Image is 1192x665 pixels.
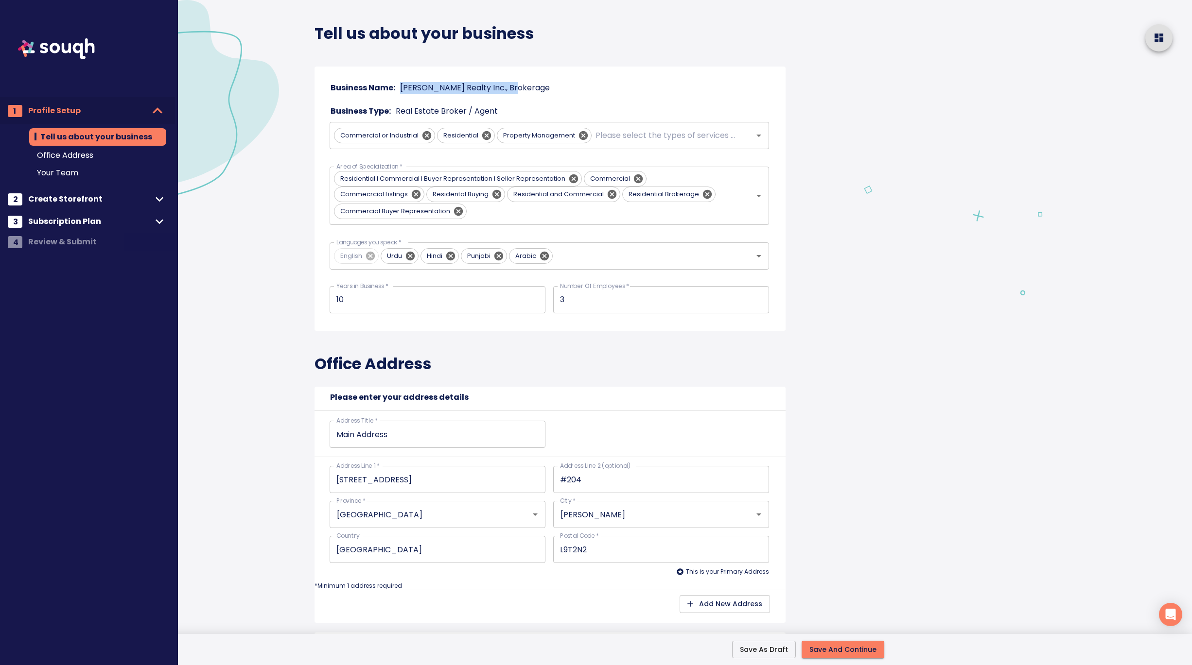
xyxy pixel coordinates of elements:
[584,171,647,187] div: Commercial
[686,567,769,576] span: This is your Primary Address
[13,193,18,205] span: 2
[330,421,545,448] div: Address Title Input
[396,105,498,117] p: Real Estate Broker / Agent
[594,126,737,145] input: Please select the types of services you provide*
[334,204,467,219] div: Commercial Buyer Representation
[732,641,796,659] button: Save As Draft
[752,189,766,203] button: Open
[334,171,582,187] div: Residential I Commercial I Buyer Representation I Seller Representation
[29,128,166,146] div: Tell us about your business
[421,251,448,260] span: Hindi
[461,251,496,260] span: Punjabi
[752,129,766,142] button: Open
[622,187,716,202] div: Residential Brokerage
[1145,24,1173,51] button: home
[584,174,636,183] span: Commercial
[330,536,545,563] div: County Input
[623,189,705,199] span: Residential Brokerage
[438,131,484,140] span: Residential
[13,216,18,228] span: 3
[28,215,152,228] span: Subscription Plan
[752,508,766,521] button: Open
[497,128,592,143] div: Property Management
[28,192,152,206] span: Create Storefront
[809,644,876,656] span: Save And Continue
[334,189,414,199] span: Commecrcial Listings
[28,104,148,118] span: Profile Setup
[802,641,884,659] button: Save And Continue
[334,131,424,140] span: Commercial or Industrial
[29,165,166,181] div: Your Team
[37,167,158,179] span: Your Team
[315,354,431,374] h4: Office Address
[334,174,571,183] span: Residential I Commercial I Buyer Representation I Seller Representation
[528,508,542,521] button: Open
[315,581,786,590] p: *Minimum 1 address required
[437,128,495,143] div: Residential
[508,189,610,199] span: Residential and Commercial
[752,249,766,263] button: Open
[381,248,419,264] div: Urdu
[461,248,507,264] div: Punjabi
[315,387,786,408] h6: Please enter your address details
[426,187,505,202] div: Residental Buying
[400,82,550,94] p: [PERSON_NAME] Realty Inc., Brokerage
[680,595,770,613] button: Add New Address
[509,251,542,260] span: Arabic
[331,81,395,95] h6: Business Name:
[427,189,494,199] span: Residental Buying
[497,131,581,140] span: Property Management
[507,187,620,202] div: Residential and Commercial
[334,128,435,143] div: Commercial or Industrial
[334,187,424,202] div: Commecrcial Listings
[553,536,769,563] div: Postal Code Input
[509,248,553,264] div: Arabic
[334,206,456,216] span: Commercial Buyer Representation
[37,150,158,161] span: Office Address
[553,466,769,493] div: Street Name Input
[381,251,408,260] span: Urdu
[740,645,788,654] span: Save As Draft
[29,148,166,163] div: Office Address
[1159,603,1182,626] div: Open Intercom Messenger
[421,248,459,264] div: Hindi
[315,24,786,43] h4: Tell us about your business
[330,466,545,493] div: Stree number Input
[37,130,158,144] span: Tell us about your business
[13,105,16,117] span: 1
[687,598,762,610] span: Add New Address
[331,104,391,118] h6: Business Type:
